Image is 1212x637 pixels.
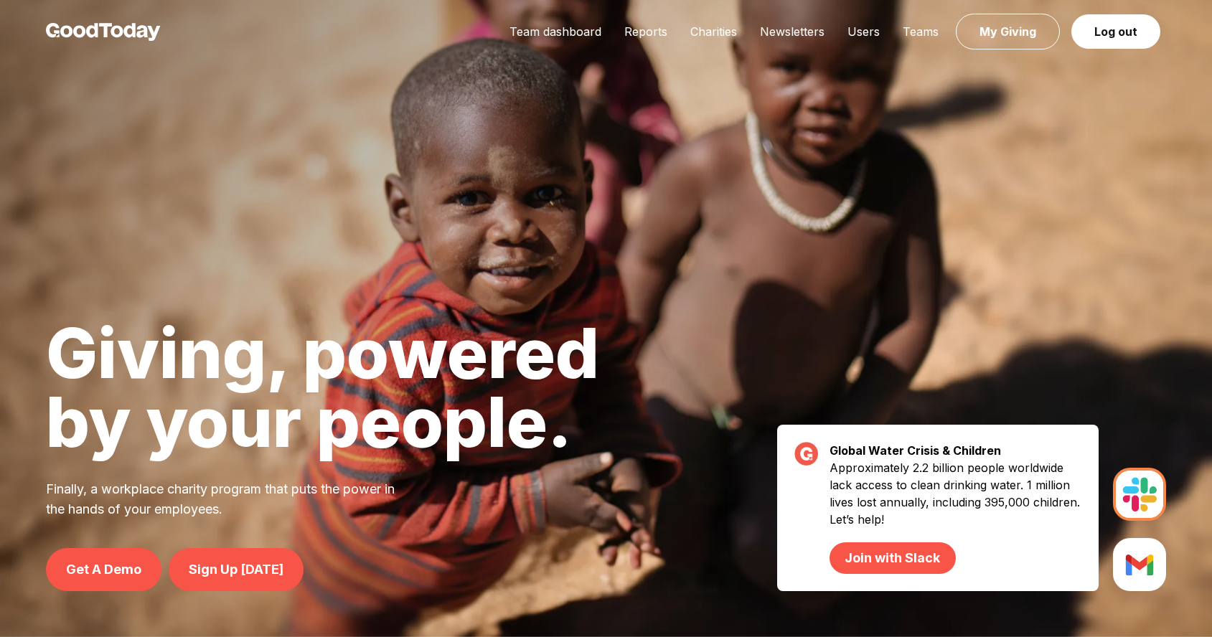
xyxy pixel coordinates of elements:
[830,542,955,574] a: Join with Slack
[891,24,950,39] a: Teams
[830,459,1081,574] p: Approximately 2.2 billion people worldwide lack access to clean drinking water. 1 million lives l...
[613,24,679,39] a: Reports
[830,443,1001,458] strong: Global Water Crisis & Children
[169,548,304,591] a: Sign Up [DATE]
[836,24,891,39] a: Users
[46,548,161,591] a: Get A Demo
[1071,14,1160,49] a: Log out
[748,24,836,39] a: Newsletters
[46,318,599,456] h1: Giving, powered by your people.
[498,24,613,39] a: Team dashboard
[1113,538,1166,591] img: Slack
[679,24,748,39] a: Charities
[1113,468,1166,521] img: Slack
[46,479,413,519] p: Finally, a workplace charity program that puts the power in the hands of your employees.
[46,23,161,41] img: GoodToday
[956,14,1060,49] a: My Giving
